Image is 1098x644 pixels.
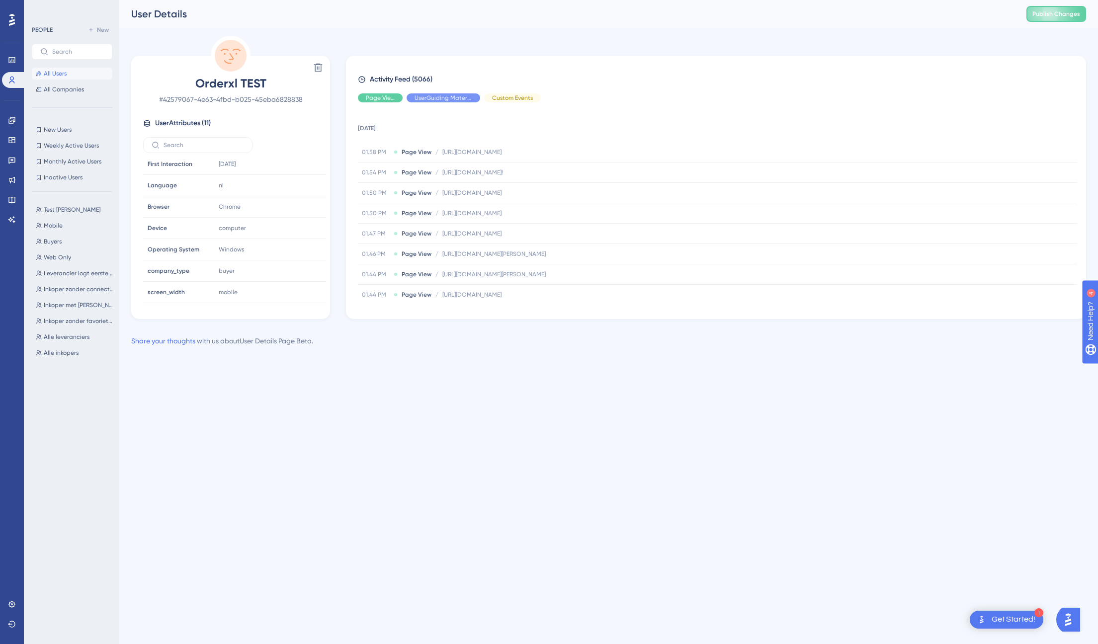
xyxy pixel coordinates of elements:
[44,222,63,230] span: Mobile
[32,251,118,263] button: Web Only
[148,224,167,232] span: Device
[970,611,1043,629] div: Open Get Started! checklist, remaining modules: 1
[44,301,114,309] span: Inkoper met [PERSON_NAME] 3 inlogs en [PERSON_NAME] 3 leveranciers
[435,209,438,217] span: /
[976,614,988,626] img: launcher-image-alternative-text
[1034,608,1043,617] div: 1
[32,171,112,183] button: Inactive Users
[402,291,431,299] span: Page View
[219,161,236,167] time: [DATE]
[32,267,118,279] button: Leverancier logt eerste 3 keer in
[32,236,118,247] button: Buyers
[44,349,79,357] span: Alle inkopers
[219,224,246,232] span: computer
[442,209,502,217] span: [URL][DOMAIN_NAME]
[32,156,112,167] button: Monthly Active Users
[148,245,199,253] span: Operating System
[44,142,99,150] span: Weekly Active Users
[435,291,438,299] span: /
[402,148,431,156] span: Page View
[435,270,438,278] span: /
[442,230,502,238] span: [URL][DOMAIN_NAME]
[402,270,431,278] span: Page View
[435,189,438,197] span: /
[155,117,211,129] span: User Attributes ( 11 )
[362,230,390,238] span: 01.47 PM
[1026,6,1086,22] button: Publish Changes
[362,270,390,278] span: 01.44 PM
[44,238,62,245] span: Buyers
[442,270,546,278] span: [URL][DOMAIN_NAME][PERSON_NAME]
[435,148,438,156] span: /
[164,142,244,149] input: Search
[415,94,472,102] span: UserGuiding Material
[219,245,244,253] span: Windows
[44,173,83,181] span: Inactive Users
[44,206,100,214] span: Test [PERSON_NAME]
[32,315,118,327] button: Inkoper zonder favorietenlijst
[148,160,192,168] span: First Interaction
[131,337,195,345] a: Share your thoughts
[435,230,438,238] span: /
[442,168,503,176] span: [URL][DOMAIN_NAME]!
[492,94,533,102] span: Custom Events
[44,158,101,165] span: Monthly Active Users
[435,250,438,258] span: /
[44,333,89,341] span: Alle leveranciers
[69,5,72,13] div: 4
[44,269,114,277] span: Leverancier logt eerste 3 keer in
[44,317,114,325] span: Inkoper zonder favorietenlijst
[32,299,118,311] button: Inkoper met [PERSON_NAME] 3 inlogs en [PERSON_NAME] 3 leveranciers
[32,331,118,343] button: Alle leveranciers
[32,26,53,34] div: PEOPLE
[148,181,177,189] span: Language
[362,209,390,217] span: 01.50 PM
[370,74,432,85] span: Activity Feed (5066)
[44,70,67,78] span: All Users
[1032,10,1080,18] span: Publish Changes
[435,168,438,176] span: /
[402,168,431,176] span: Page View
[44,85,84,93] span: All Companies
[442,291,502,299] span: [URL][DOMAIN_NAME]
[362,189,390,197] span: 01.50 PM
[362,168,390,176] span: 01.54 PM
[358,110,1077,142] td: [DATE]
[84,24,112,36] button: New
[32,220,118,232] button: Mobile
[442,189,502,197] span: [URL][DOMAIN_NAME]
[992,614,1035,625] div: Get Started!
[131,335,313,347] div: with us about User Details Page Beta .
[366,94,395,102] span: Page View
[148,267,189,275] span: company_type
[148,203,169,211] span: Browser
[219,267,235,275] span: buyer
[402,189,431,197] span: Page View
[143,76,318,91] span: Orderxl TEST
[44,285,114,293] span: Inkoper zonder connectie met leverancier
[32,124,112,136] button: New Users
[23,2,62,14] span: Need Help?
[32,68,112,80] button: All Users
[442,250,546,258] span: [URL][DOMAIN_NAME][PERSON_NAME]
[32,83,112,95] button: All Companies
[219,181,224,189] span: nl
[148,288,185,296] span: screen_width
[131,7,1002,21] div: User Details
[442,148,502,156] span: [URL][DOMAIN_NAME]
[402,230,431,238] span: Page View
[402,209,431,217] span: Page View
[44,253,71,261] span: Web Only
[143,93,318,105] span: # 42579067-4e63-4fbd-b025-45eba6828838
[32,283,118,295] button: Inkoper zonder connectie met leverancier
[32,204,118,216] button: Test [PERSON_NAME]
[362,250,390,258] span: 01.46 PM
[219,288,238,296] span: mobile
[362,148,390,156] span: 01.58 PM
[52,48,104,55] input: Search
[97,26,109,34] span: New
[402,250,431,258] span: Page View
[44,126,72,134] span: New Users
[219,203,241,211] span: Chrome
